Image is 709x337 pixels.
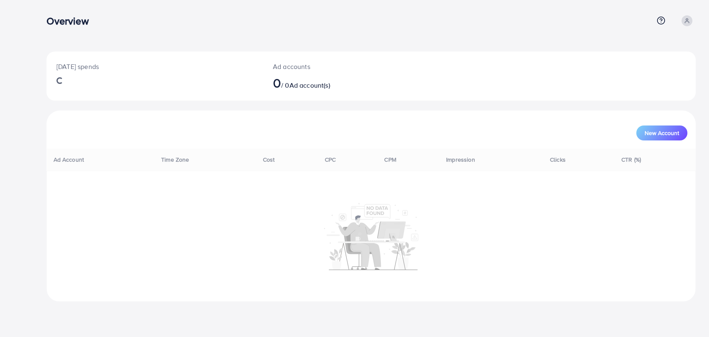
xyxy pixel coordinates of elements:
[273,61,415,71] p: Ad accounts
[56,61,253,71] p: [DATE] spends
[645,130,679,136] span: New Account
[47,15,95,27] h3: Overview
[636,125,687,140] button: New Account
[273,73,281,92] span: 0
[273,75,415,91] h2: / 0
[289,81,330,90] span: Ad account(s)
